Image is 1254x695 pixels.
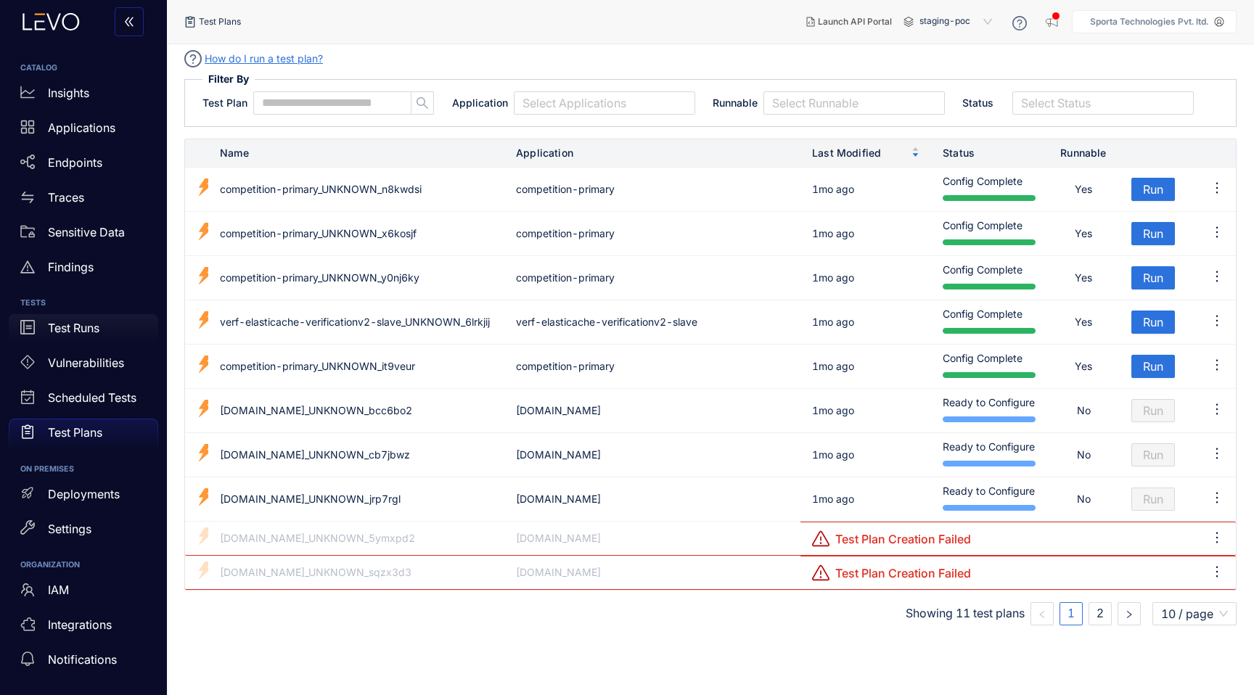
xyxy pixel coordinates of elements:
td: No [1047,433,1120,477]
a: Endpoints [9,148,158,183]
button: Run [1131,311,1175,334]
span: Runnable [713,96,758,110]
button: right [1118,602,1141,625]
td: [DOMAIN_NAME]_UNKNOWN_cb7jbwz [208,433,504,477]
div: 1mo ago [812,403,854,419]
a: 2 [1089,603,1111,625]
a: Applications [9,113,158,148]
div: Config Complete [943,350,1036,382]
td: [DOMAIN_NAME]_UNKNOWN_jrp7rgl [208,477,504,522]
p: Deployments [48,488,120,501]
a: Scheduled Tests [9,384,158,419]
p: Settings [48,522,91,535]
p: Integrations [48,618,112,631]
a: 1 [1060,603,1082,625]
a: How do I run a test plan? [205,51,323,67]
td: [DOMAIN_NAME] [504,433,800,477]
span: ellipsis [1210,181,1224,195]
td: [DOMAIN_NAME] [504,522,800,556]
th: Status [931,139,1047,168]
span: Test Plan [202,96,247,110]
td: Yes [1047,300,1120,345]
div: Test Plan Creation Failed [812,530,1181,548]
p: Findings [48,260,94,274]
p: Sensitive Data [48,226,125,239]
a: Test Runs [9,314,158,349]
p: Endpoints [48,156,102,169]
a: Traces [9,183,158,218]
button: search [411,91,434,115]
h6: ORGANIZATION [20,561,147,569]
div: 1mo ago [812,358,854,374]
span: Last Modified [812,145,909,161]
div: Config Complete [943,218,1036,250]
span: Run [1143,316,1163,329]
h6: CATALOG [20,64,147,73]
div: Ready to Configure [943,395,1036,427]
p: Test Runs [48,321,99,334]
td: [DOMAIN_NAME]_UNKNOWN_sqzx3d3 [208,556,504,590]
div: Config Complete [943,173,1036,205]
p: Applications [48,121,115,134]
span: Filter By [202,72,255,86]
a: Findings [9,252,158,287]
p: Scheduled Tests [48,391,136,404]
p: IAM [48,583,69,596]
span: Run [1143,183,1163,196]
td: Yes [1047,345,1120,389]
button: Launch API Portal [795,10,903,33]
li: 2 [1089,602,1112,625]
td: No [1047,477,1120,522]
li: Next Page [1118,602,1141,625]
li: 1 [1060,602,1083,625]
p: Test Plans [48,426,102,439]
span: search [411,96,433,110]
td: [DOMAIN_NAME] [504,477,800,522]
div: Ready to Configure [943,439,1036,471]
a: Integrations [9,610,158,645]
span: right [1125,610,1134,619]
td: Yes [1047,256,1120,300]
a: IAM [9,575,158,610]
span: ellipsis [1210,269,1224,284]
span: ellipsis [1210,446,1224,461]
button: Run [1131,355,1175,378]
td: [DOMAIN_NAME] [504,389,800,433]
span: ellipsis [1210,358,1224,372]
div: 1mo ago [812,270,854,286]
span: ellipsis [1210,313,1224,328]
div: Test Plan Creation Failed [812,564,1181,582]
div: Config Complete [943,306,1036,338]
span: warning [20,260,35,274]
td: competition-primary_UNKNOWN_n8kwdsi [208,168,504,212]
a: Sensitive Data [9,218,158,252]
button: Run [1131,178,1175,201]
button: left [1030,602,1054,625]
a: Vulnerabilities [9,349,158,384]
td: Yes [1047,212,1120,256]
span: swap [20,190,35,205]
span: Application [452,96,508,110]
div: Config Complete [943,262,1036,294]
button: Run [1131,266,1175,289]
button: Run [1131,443,1175,466]
li: Showing 11 test plans [906,602,1025,625]
span: 10 / page [1161,603,1228,625]
button: Run [1131,222,1175,245]
a: Insights [9,78,158,113]
div: 1mo ago [812,491,854,507]
td: [DOMAIN_NAME]_UNKNOWN_bcc6bo2 [208,389,504,433]
button: double-left [115,7,144,36]
td: [DOMAIN_NAME]_UNKNOWN_5ymxpd2 [208,522,504,556]
p: Traces [48,191,84,204]
div: 1mo ago [812,181,854,197]
p: Insights [48,86,89,99]
div: Ready to Configure [943,483,1036,515]
div: Test Plans [184,16,241,28]
span: staging-poc [919,10,995,33]
th: Name [208,139,504,168]
td: competition-primary [504,345,800,389]
span: ellipsis [1210,490,1224,505]
td: verf-elasticache-verificationv2-slave [504,300,800,345]
button: Run [1131,399,1175,422]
